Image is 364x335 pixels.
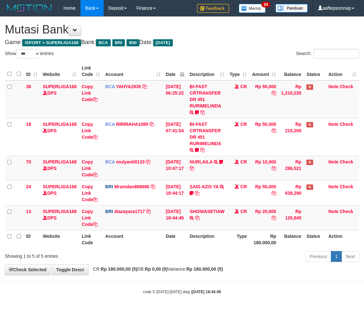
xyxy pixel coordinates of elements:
span: CR [240,159,247,164]
span: 70 [26,159,31,164]
h1: Mutasi Bank [5,23,359,36]
td: Rp 286,521 [279,156,304,181]
td: DPS [40,80,79,118]
td: [DATE] 07:41:54 [163,118,187,156]
a: Next [341,251,359,262]
a: Copy mulyanti0133 to clipboard [146,159,150,164]
span: CR [240,209,247,214]
a: Copy Rp 20,000 to clipboard [272,215,276,220]
th: Link Code [79,230,103,248]
a: Check Selected [5,264,51,275]
td: Rp 639,290 [279,181,304,205]
strong: [DATE] 18:44:49 [192,290,221,294]
a: Copy Link Code [82,122,98,140]
th: Status [304,230,326,248]
td: Rp 215,205 [279,118,304,156]
td: DPS [40,118,79,156]
td: BI-FAST CRTRANSFER DR 451 RURIMELINDA [187,80,227,118]
td: [DATE] 06:25:22 [163,80,187,118]
th: Link Code: activate to sort column ascending [79,62,103,80]
th: Date: activate to sort column descending [163,62,187,80]
td: Rp 10,000 [249,156,279,181]
a: Copy BI-FAST CRTRANSFER DR 451 RURIMELINDA to clipboard [200,110,205,115]
a: Previous [305,251,331,262]
th: ID: activate to sort column ascending [23,62,40,80]
span: 24 [26,184,31,189]
a: mulyanti0133 [116,159,145,164]
span: Has Note [306,122,313,127]
td: Rp 50,000 [249,118,279,156]
img: MOTION_logo.png [5,3,54,13]
span: ISPORT > SUPERLIGA168 [22,39,81,46]
a: diazayara1717 [114,209,145,214]
span: BRI [112,39,125,46]
a: Toggle Descr [52,264,89,275]
a: Copy SHONIASETIAW to clipboard [195,215,200,220]
span: Has Note [306,160,313,165]
th: Type: activate to sort column ascending [227,62,249,80]
span: BNI [126,39,139,46]
a: Copy Link Code [82,159,98,177]
a: SHONIASETIAW [190,209,224,214]
a: RIRIRAHA1089 [116,122,148,127]
span: BCA [96,39,110,46]
a: Note [328,209,338,214]
th: Description [187,230,227,248]
th: Account: activate to sort column ascending [103,62,163,80]
a: Copy Link Code [82,84,98,102]
img: Feedback.jpg [197,4,229,13]
th: Date [163,230,187,248]
span: [DATE] [153,39,173,46]
a: Check [340,84,353,89]
span: BRI [105,209,113,214]
th: Rp 180.000,00 [249,230,279,248]
a: SUPERLIGA168 [43,84,77,89]
span: CR: DB: Variance: [90,266,223,272]
label: Show entries [5,49,54,59]
a: Note [328,122,338,127]
span: BRI [105,184,113,189]
a: Copy Mramdan868686 to clipboard [151,184,155,189]
th: Website: activate to sort column ascending [40,62,79,80]
span: BCA [105,122,115,127]
th: Amount: activate to sort column ascending [249,62,279,80]
a: SUPERLIGA168 [43,122,77,127]
span: Has Note [306,84,313,90]
label: Search: [296,49,359,59]
strong: Rp 180.000,00 (5) [186,266,223,272]
a: Copy Rp 50,000 to clipboard [272,191,276,196]
a: Copy BI-FAST CRTRANSFER DR 451 RURIMELINDA to clipboard [200,147,205,153]
a: Note [328,84,338,89]
th: Description: activate to sort column ascending [187,62,227,80]
span: CR [240,122,247,127]
a: Copy YAHYA2935 to clipboard [142,84,147,89]
a: Note [328,159,338,164]
td: Rp 50,000 [249,80,279,118]
span: CR [240,184,247,189]
img: panduan.png [275,4,308,13]
select: Showentries [16,49,40,59]
span: Has Note [306,184,313,190]
td: Rp 120,845 [279,205,304,230]
span: 34 [261,2,270,7]
th: Balance [279,62,304,80]
a: Check [340,159,353,164]
a: Copy RIRIRAHA1089 to clipboard [149,122,154,127]
small: code © [DATE]-[DATE] dwg | [143,290,221,294]
th: Account [103,230,163,248]
a: Check [340,122,353,127]
a: Copy SAID AZIS YA to clipboard [195,191,199,196]
th: Balance [279,230,304,248]
a: YAHYA2935 [116,84,141,89]
a: Note [328,184,338,189]
td: Rp 1,210,235 [279,80,304,118]
a: SUPERLIGA168 [43,159,77,164]
span: BCA [105,84,115,89]
td: Rp 50,000 [249,181,279,205]
td: [DATE] 18:44:17 [163,181,187,205]
th: Status [304,62,326,80]
div: Showing 1 to 5 of 5 entries [5,250,147,259]
a: Copy Rp 50,000 to clipboard [272,128,276,133]
td: BI-FAST CRTRANSFER DR 451 RURIMELINDA [187,118,227,156]
th: Website [40,230,79,248]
